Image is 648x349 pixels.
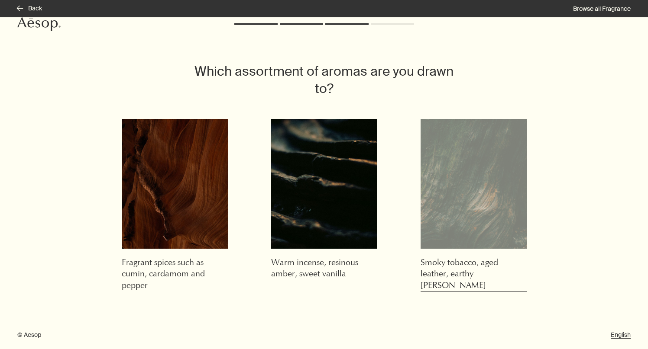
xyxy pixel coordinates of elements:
[611,331,631,339] a: English
[271,119,377,249] img: Close up of vanilla bean pods
[122,257,228,292] h3: Fragrant spices such as cumin, cardamom and pepper
[280,23,323,25] li: Completed: Step 2
[122,119,228,249] img: Texture shot of red cave walls
[271,119,377,280] button: Close up of vanilla bean podsWarm incense, resinous amber, sweet vanilla
[17,17,61,33] a: Aesop
[325,23,369,25] li: Current: Step 3
[573,5,631,13] a: Browse all Fragrance
[371,23,414,25] li: : Step 4
[421,257,527,292] h3: Smoky tobacco, aged leather, earthy [PERSON_NAME]
[17,17,61,31] svg: Aesop
[122,119,228,292] button: Texture shot of red cave wallsFragrant spices such as cumin, cardamom and pepper
[17,331,41,339] span: © Aesop
[271,257,377,280] h3: Warm incense, resinous amber, sweet vanilla
[421,119,527,249] img: Abstract shot of tree bark texture
[421,119,527,292] button: Abstract shot of tree bark textureSmoky tobacco, aged leather, earthy [PERSON_NAME]
[234,23,278,25] li: Completed: Step 1
[194,63,454,97] h2: Which assortment of aromas are you drawn to?
[17,4,42,13] button: Back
